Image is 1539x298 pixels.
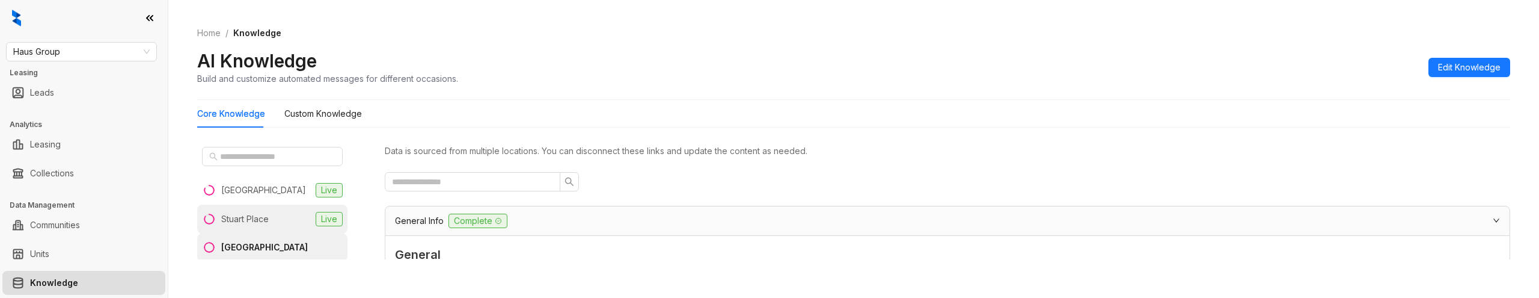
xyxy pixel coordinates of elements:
span: search [565,177,574,187]
span: Knowledge [233,28,281,38]
li: Communities [2,213,165,237]
div: Core Knowledge [197,107,265,120]
div: General InfoComplete [385,206,1510,235]
h3: Leasing [10,67,168,78]
h3: Analytics [10,119,168,130]
div: Data is sourced from multiple locations. You can disconnect these links and update the content as... [385,144,1510,158]
div: Custom Knowledge [284,107,362,120]
span: expanded [1493,217,1500,224]
li: Knowledge [2,271,165,295]
li: / [225,26,228,40]
a: Home [195,26,223,40]
li: Leasing [2,132,165,157]
img: logo [12,10,21,26]
a: Knowledge [30,271,78,295]
div: Build and customize automated messages for different occasions. [197,72,458,85]
span: Haus Group [13,43,150,61]
span: General Info [395,214,444,228]
div: Stuart Place [221,213,269,226]
a: Collections [30,161,74,185]
a: Units [30,242,49,266]
span: Live [316,212,343,226]
span: Complete [448,214,507,228]
li: Leads [2,81,165,105]
button: Edit Knowledge [1428,58,1510,77]
span: Live [316,183,343,197]
h3: Data Management [10,200,168,211]
div: [GEOGRAPHIC_DATA] [221,184,306,197]
li: Collections [2,161,165,185]
a: Communities [30,213,80,237]
a: Leasing [30,132,61,157]
h2: AI Knowledge [197,49,317,72]
span: Edit Knowledge [1438,61,1501,74]
li: Units [2,242,165,266]
div: [GEOGRAPHIC_DATA] [221,241,308,254]
span: search [209,152,218,161]
a: Leads [30,81,54,105]
span: General [395,246,1500,264]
